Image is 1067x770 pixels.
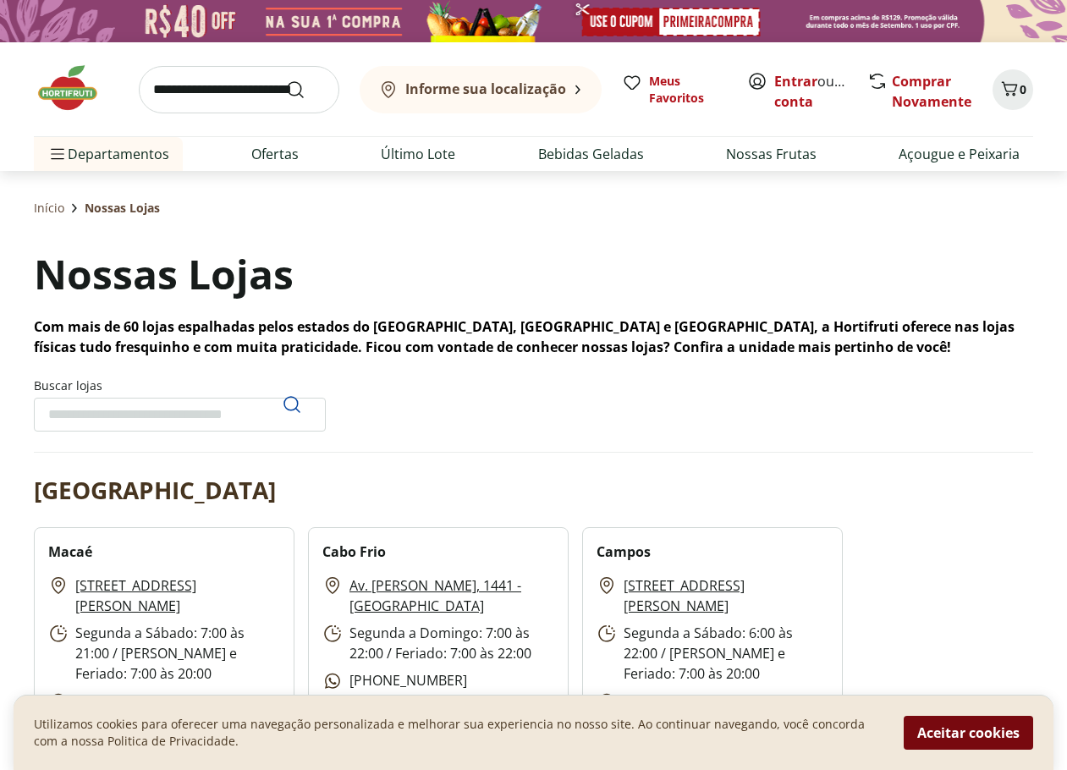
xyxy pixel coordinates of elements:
[34,377,326,432] label: Buscar lojas
[381,144,455,164] a: Último Lote
[34,473,276,507] h2: [GEOGRAPHIC_DATA]
[322,542,386,562] h2: Cabo Frio
[904,716,1033,750] button: Aceitar cookies
[622,73,727,107] a: Meus Favoritos
[48,623,280,684] p: Segunda a Sábado: 7:00 às 21:00 / [PERSON_NAME] e Feriado: 7:00 às 20:00
[649,73,727,107] span: Meus Favoritos
[774,72,867,111] a: Criar conta
[85,200,160,217] span: Nossas Lojas
[34,398,326,432] input: Buscar lojasPesquisar
[272,384,312,425] button: Pesquisar
[34,63,118,113] img: Hortifruti
[75,575,280,616] a: [STREET_ADDRESS][PERSON_NAME]
[251,144,299,164] a: Ofertas
[349,575,554,616] a: Av. [PERSON_NAME], 1441 - [GEOGRAPHIC_DATA]
[624,575,828,616] a: [STREET_ADDRESS][PERSON_NAME]
[726,144,817,164] a: Nossas Frutas
[892,72,971,111] a: Comprar Novamente
[47,134,68,174] button: Menu
[899,144,1020,164] a: Açougue e Peixaria
[48,690,193,712] p: [PHONE_NUMBER]
[322,623,554,663] p: Segunda a Domingo: 7:00 às 22:00 / Feriado: 7:00 às 22:00
[322,670,467,691] p: [PHONE_NUMBER]
[774,72,817,91] a: Entrar
[597,623,828,684] p: Segunda a Sábado: 6:00 às 22:00 / [PERSON_NAME] e Feriado: 7:00 às 20:00
[597,542,651,562] h2: Campos
[774,71,850,112] span: ou
[285,80,326,100] button: Submit Search
[360,66,602,113] button: Informe sua localização
[405,80,566,98] b: Informe sua localização
[48,542,92,562] h2: Macaé
[139,66,339,113] input: search
[47,134,169,174] span: Departamentos
[1020,81,1026,97] span: 0
[34,200,64,217] a: Início
[597,690,741,712] p: [PHONE_NUMBER]
[34,716,883,750] p: Utilizamos cookies para oferecer uma navegação personalizada e melhorar sua experiencia no nosso ...
[34,245,294,303] h1: Nossas Lojas
[34,316,1033,357] p: Com mais de 60 lojas espalhadas pelos estados do [GEOGRAPHIC_DATA], [GEOGRAPHIC_DATA] e [GEOGRAPH...
[538,144,644,164] a: Bebidas Geladas
[993,69,1033,110] button: Carrinho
